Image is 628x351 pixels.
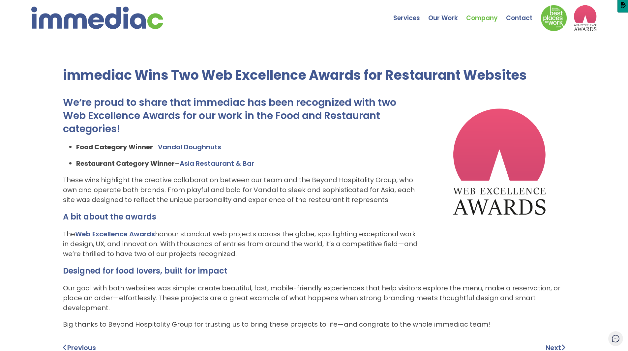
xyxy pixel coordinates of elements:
[63,283,565,313] p: Our goal with both websites was simple: create beautiful, fast, mobile-friendly experiences that ...
[574,5,597,31] img: logo2_wea_nobg.webp
[63,175,565,205] p: These wins highlight the creative collaboration between our team and the Beyond Hospitality Group...
[541,5,567,31] img: Down
[63,319,565,329] p: Big thanks to Beyond Hospitality Group for trusting us to bring these projects to life—and congra...
[63,229,565,259] p: The honour standout web projects across the globe, spotlighting exceptional work in design, UX, a...
[63,96,565,135] h2: We’re proud to share that immediac has been recognized with two Web Excellence Awards for our wor...
[76,142,153,152] strong: Food Category Winner
[63,211,565,222] h3: A bit about the awards
[158,142,221,152] a: Vandal Doughnuts
[466,2,506,25] a: Company
[428,2,466,25] a: Our Work
[76,159,565,168] p: –
[63,66,565,84] h1: immediac Wins Two Web Excellence Awards for Restaurant Websites
[76,142,565,152] p: –
[31,7,163,29] img: immediac
[75,229,155,239] a: Web Excellence Awards
[180,159,254,168] a: Asia Restaurant & Bar
[393,2,428,25] a: Services
[76,159,175,168] strong: Restaurant Category Winner
[506,2,541,25] a: Contact
[63,265,565,277] h3: Designed for food lovers, built for impact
